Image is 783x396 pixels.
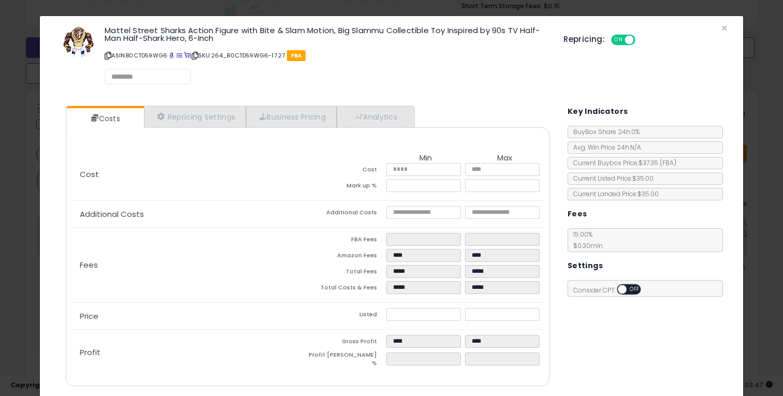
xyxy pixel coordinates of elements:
[568,230,603,250] span: 15.00 %
[568,286,655,295] span: Consider CPT:
[71,312,308,320] p: Price
[568,127,640,136] span: BuyBox Share 24h: 0%
[568,105,628,118] h5: Key Indicators
[568,143,641,152] span: Avg. Win Price 24h: N/A
[308,265,386,281] td: Total Fees
[105,47,548,64] p: ASIN: B0CTD59WG6 | SKU: 264_B0CTD59WG6-17.27
[308,249,386,265] td: Amazon Fees
[308,335,386,351] td: Gross Profit
[308,163,386,179] td: Cost
[66,108,143,129] a: Costs
[308,351,386,370] td: Profit [PERSON_NAME] %
[71,210,308,218] p: Additional Costs
[308,179,386,195] td: Mark up %
[568,241,603,250] span: $0.30 min
[568,174,654,183] span: Current Listed Price: $35.00
[184,51,190,60] a: Your listing only
[568,208,587,221] h5: Fees
[568,189,659,198] span: Current Landed Price: $35.00
[71,170,308,179] p: Cost
[287,50,306,61] span: FBA
[71,348,308,357] p: Profit
[337,106,413,127] a: Analytics
[634,36,650,45] span: OFF
[386,154,465,163] th: Min
[465,154,544,163] th: Max
[71,261,308,269] p: Fees
[660,158,676,167] span: ( FBA )
[177,51,182,60] a: All offer listings
[568,158,676,167] span: Current Buybox Price:
[105,26,548,42] h3: Mattel Street Sharks Action Figure with Bite & Slam Motion, Big Slammu Collectible Toy Inspired b...
[308,206,386,222] td: Additional Costs
[563,35,605,43] h5: Repricing:
[246,106,337,127] a: Business Pricing
[308,281,386,297] td: Total Costs & Fees
[63,26,94,57] img: 41bj6e0JNKL._SL60_.jpg
[612,36,625,45] span: ON
[627,285,643,294] span: OFF
[639,158,676,167] span: $37.35
[169,51,175,60] a: BuyBox page
[144,106,247,127] a: Repricing Settings
[568,259,603,272] h5: Settings
[721,21,728,36] span: ×
[308,308,386,324] td: Listed
[308,233,386,249] td: FBA Fees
